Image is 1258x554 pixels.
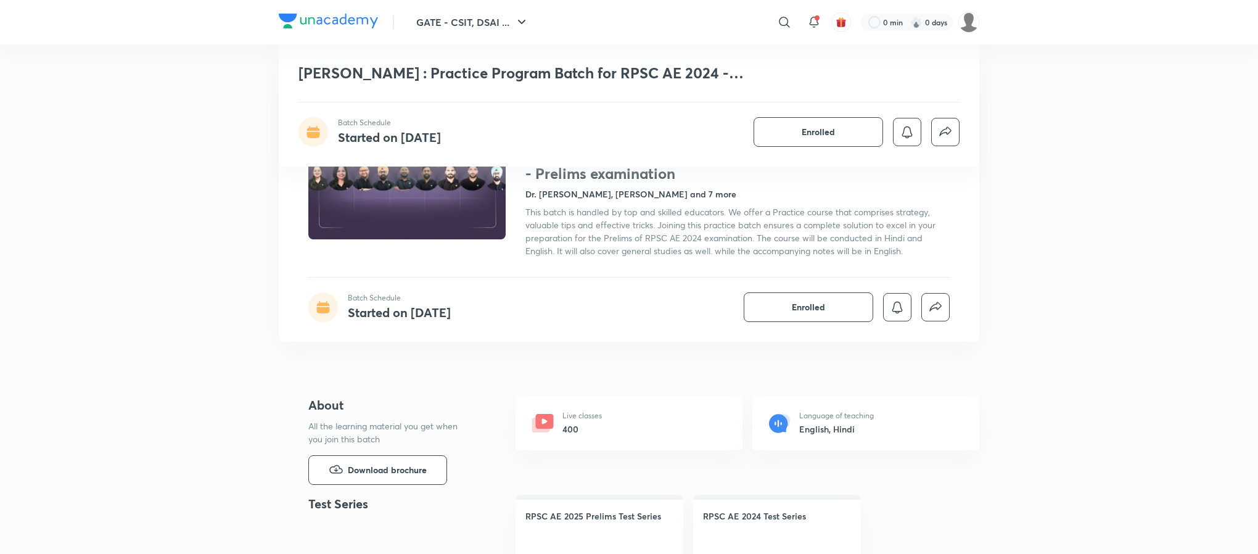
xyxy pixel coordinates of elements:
img: avatar [836,17,847,28]
p: Live classes [562,410,602,421]
h4: Started on [DATE] [348,304,451,321]
h4: RPSC AE 2024 Test Series [703,510,806,523]
button: Enrolled [754,117,883,147]
p: All the learning material you get when you join this batch [308,420,467,445]
p: Language of teaching [799,410,874,421]
button: Enrolled [744,292,873,322]
h1: [PERSON_NAME] : Practice Program Batch for RPSC AE 2024 - Prelims examination [298,64,781,82]
p: Batch Schedule [338,117,441,128]
h1: [PERSON_NAME] : Practice Program Batch for RPSC AE 2024 - Prelims examination [525,147,950,183]
span: Enrolled [792,301,825,313]
h4: Started on [DATE] [338,129,441,146]
img: Thumbnail [306,127,508,241]
h4: RPSC AE 2025 Prelims Test Series [525,510,661,523]
h4: About [308,396,476,415]
span: Enrolled [802,126,835,138]
a: Company Logo [279,14,378,31]
img: streak [910,16,923,28]
span: This batch is handled by top and skilled educators. We offer a Practice course that comprises str... [525,206,935,257]
img: Company Logo [279,14,378,28]
button: avatar [831,12,851,32]
h6: English, Hindi [799,423,874,436]
h6: 400 [562,423,602,436]
h4: Dr. [PERSON_NAME], [PERSON_NAME] and 7 more [525,188,736,201]
span: Download brochure [348,463,427,477]
button: GATE - CSIT, DSAI ... [409,10,536,35]
img: Rajalakshmi [958,12,979,33]
p: Batch Schedule [348,292,451,304]
button: Download brochure [308,455,447,485]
